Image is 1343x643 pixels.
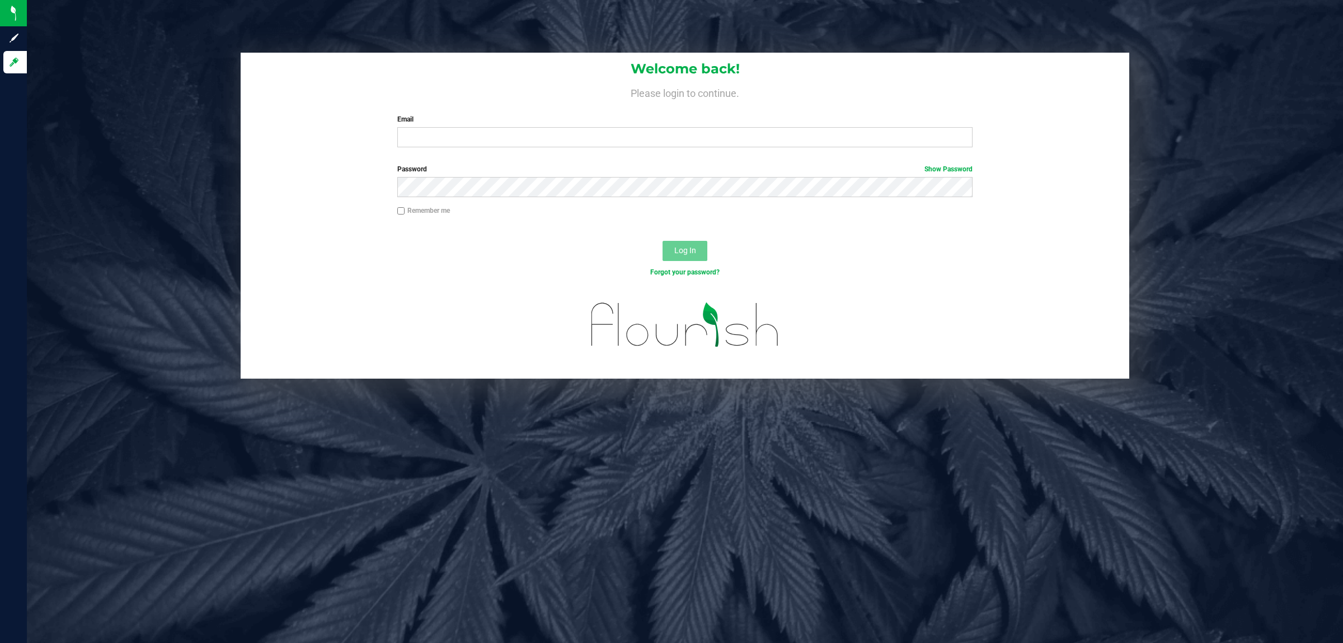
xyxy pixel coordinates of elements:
input: Remember me [397,207,405,215]
label: Email [397,114,973,124]
label: Remember me [397,206,450,216]
button: Log In [663,241,707,261]
h1: Welcome back! [241,62,1129,76]
inline-svg: Log in [8,57,20,68]
h4: Please login to continue. [241,85,1129,99]
a: Forgot your password? [650,268,720,276]
span: Password [397,165,427,173]
inline-svg: Sign up [8,32,20,44]
a: Show Password [924,165,973,173]
img: flourish_logo.svg [574,289,796,361]
span: Log In [674,246,696,255]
